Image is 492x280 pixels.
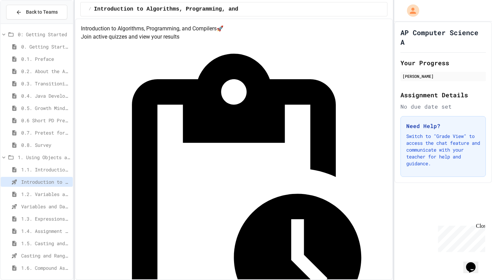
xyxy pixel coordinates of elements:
[3,3,47,43] div: Chat with us now!Close
[463,253,485,273] iframe: chat widget
[21,191,70,198] span: 1.2. Variables and Data Types
[21,141,70,149] span: 0.8. Survey
[26,9,58,16] span: Back to Teams
[21,117,70,124] span: 0.6 Short PD Pretest
[21,264,70,271] span: 1.6. Compound Assignment Operators
[400,90,486,100] h2: Assignment Details
[21,104,70,112] span: 0.5. Growth Mindset and Pair Programming
[21,215,70,222] span: 1.3. Expressions and Output [New]
[21,166,70,173] span: 1.1. Introduction to Algorithms, Programming, and Compilers
[94,5,271,13] span: Introduction to Algorithms, Programming, and Compilers
[400,28,486,47] h1: AP Computer Science A
[21,43,70,50] span: 0. Getting Started
[6,5,67,19] button: Back to Teams
[21,68,70,75] span: 0.2. About the AP CSA Exam
[21,227,70,235] span: 1.4. Assignment and Input
[21,178,70,185] span: Introduction to Algorithms, Programming, and Compilers
[81,33,387,41] p: Join active quizzes and view your results
[400,3,421,18] div: My Account
[400,58,486,68] h2: Your Progress
[18,154,70,161] span: 1. Using Objects and Methods
[21,252,70,259] span: Casting and Ranges of variables - Quiz
[21,203,70,210] span: Variables and Data Types - Quiz
[21,240,70,247] span: 1.5. Casting and Ranges of Values
[21,55,70,62] span: 0.1. Preface
[21,80,70,87] span: 0.3. Transitioning from AP CSP to AP CSA
[402,73,484,79] div: [PERSON_NAME]
[406,122,480,130] h3: Need Help?
[18,31,70,38] span: 0: Getting Started
[435,223,485,252] iframe: chat widget
[81,25,387,33] h4: Introduction to Algorithms, Programming, and Compilers 🚀
[21,129,70,136] span: 0.7. Pretest for the AP CSA Exam
[406,133,480,167] p: Switch to "Grade View" to access the chat feature and communicate with your teacher for help and ...
[89,6,91,12] span: /
[21,92,70,99] span: 0.4. Java Development Environments
[400,102,486,111] div: No due date set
